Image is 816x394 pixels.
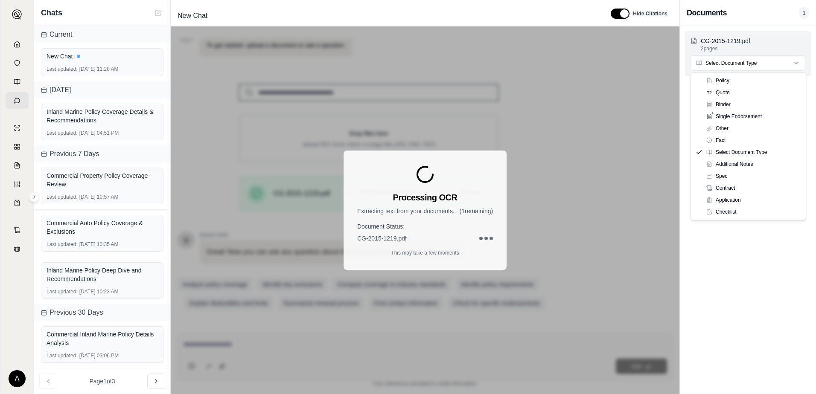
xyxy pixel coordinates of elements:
span: Spec [716,173,727,180]
span: Policy [716,77,729,84]
span: Binder [716,101,731,108]
span: Fact [716,137,726,144]
span: Contract [716,185,735,191]
span: Other [716,125,729,132]
span: Application [716,197,741,203]
span: Checklist [716,209,737,215]
span: Single Endorsement [716,113,762,120]
span: Quote [716,89,730,96]
span: Additional Notes [716,161,753,168]
span: Select Document Type [716,149,767,156]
